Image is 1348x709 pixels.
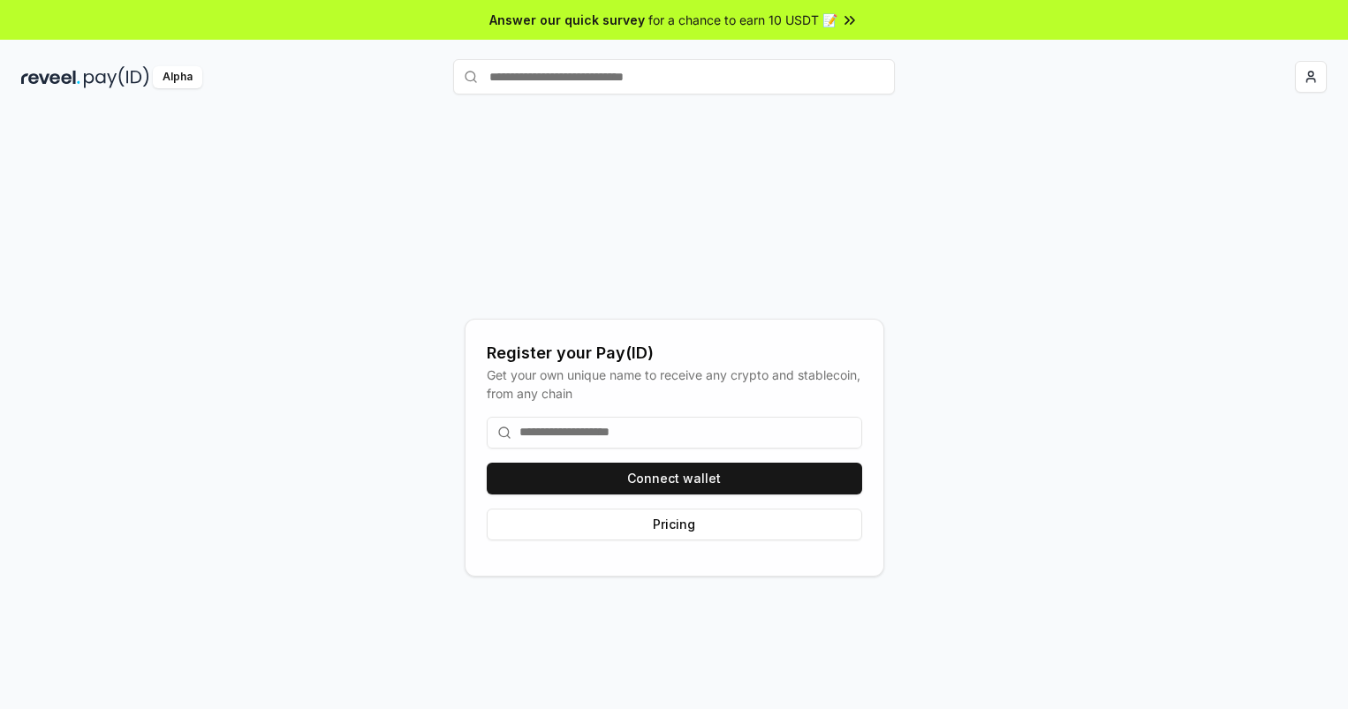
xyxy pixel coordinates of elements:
button: Connect wallet [487,463,862,494]
div: Get your own unique name to receive any crypto and stablecoin, from any chain [487,366,862,403]
span: for a chance to earn 10 USDT 📝 [648,11,837,29]
img: pay_id [84,66,149,88]
button: Pricing [487,509,862,540]
span: Answer our quick survey [489,11,645,29]
div: Alpha [153,66,202,88]
img: reveel_dark [21,66,80,88]
div: Register your Pay(ID) [487,341,862,366]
